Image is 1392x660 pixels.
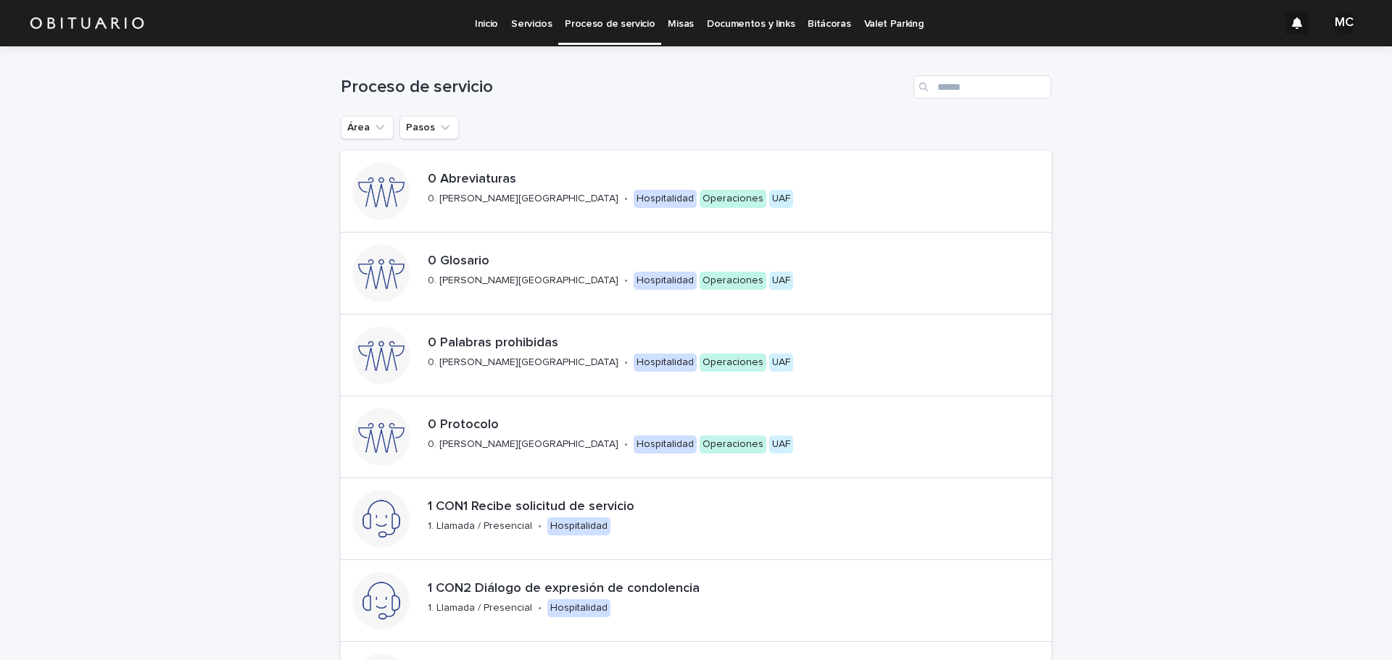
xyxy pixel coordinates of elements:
[428,417,867,433] p: 0 Protocolo
[1333,12,1356,35] div: MC
[634,190,697,208] div: Hospitalidad
[769,190,793,208] div: UAF
[547,517,610,535] div: Hospitalidad
[428,172,884,188] p: 0 Abreviaturas
[769,435,793,454] div: UAF
[341,233,1051,314] a: 0 Glosario0. [PERSON_NAME][GEOGRAPHIC_DATA]•HospitalidadOperacionesUAF
[428,356,618,369] p: 0. [PERSON_NAME][GEOGRAPHIC_DATA]
[624,193,628,205] p: •
[428,335,927,351] p: 0 Palabras prohibidas
[341,396,1051,478] a: 0 Protocolo0. [PERSON_NAME][GEOGRAPHIC_DATA]•HospitalidadOperacionesUAF
[29,9,145,38] img: HUM7g2VNRLqGMmR9WVqf
[538,520,542,532] p: •
[341,116,394,139] button: Área
[341,560,1051,642] a: 1 CON2 Diálogo de expresión de condolencia1. Llamada / Presencial•Hospitalidad
[341,478,1051,560] a: 1 CON1 Recibe solicitud de servicio1. Llamada / Presencial•Hospitalidad
[700,190,766,208] div: Operaciones
[538,602,542,614] p: •
[428,254,858,270] p: 0 Glosario
[634,435,697,454] div: Hospitalidad
[341,151,1051,233] a: 0 Abreviaturas0. [PERSON_NAME][GEOGRAPHIC_DATA]•HospitalidadOperacionesUAF
[634,354,697,372] div: Hospitalidad
[341,314,1051,396] a: 0 Palabras prohibidas0. [PERSON_NAME][GEOGRAPHIC_DATA]•HospitalidadOperacionesUAF
[913,75,1051,99] input: Search
[700,272,766,290] div: Operaciones
[428,499,820,515] p: 1 CON1 Recibe solicitud de servicio
[624,356,628,369] p: •
[428,581,885,597] p: 1 CON2 Diálogo de expresión de condolencia
[341,77,908,98] h1: Proceso de servicio
[624,275,628,287] p: •
[700,435,766,454] div: Operaciones
[428,602,532,614] p: 1. Llamada / Presencial
[624,438,628,451] p: •
[769,272,793,290] div: UAF
[428,520,532,532] p: 1. Llamada / Presencial
[769,354,793,372] div: UAF
[428,438,618,451] p: 0. [PERSON_NAME][GEOGRAPHIC_DATA]
[700,354,766,372] div: Operaciones
[399,116,459,139] button: Pasos
[428,275,618,287] p: 0. [PERSON_NAME][GEOGRAPHIC_DATA]
[547,599,610,617] div: Hospitalidad
[634,272,697,290] div: Hospitalidad
[428,193,618,205] p: 0. [PERSON_NAME][GEOGRAPHIC_DATA]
